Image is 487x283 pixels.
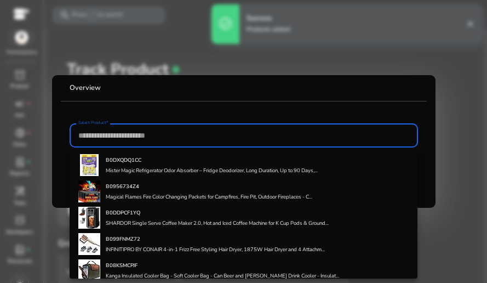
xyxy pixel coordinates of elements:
[106,209,140,216] b: B0DDPCF1YQ
[106,246,325,253] h4: INFINITIPRO BY CONAIR 4-in-1 Frizz Free Styling Hair Dryer, 1875W Hair Dryer and 4 Attachm...
[78,120,108,126] mat-label: Select Product*
[78,207,100,229] img: 41J1KSd7oOL._AC_US100_.jpg
[106,194,312,201] h4: Magical Flames Fire Color Changing Packets for Campfires, Fire Pit, Outdoor Fireplaces - C...
[78,180,100,202] img: 51xd4Gqe8yL._AC_US100_.jpg
[106,156,141,163] b: B0DXQDQ1CC
[78,154,100,176] img: 51mCoyjL18L.jpg
[106,235,140,242] b: B099FNMZ72
[106,183,139,190] b: B0956734Z4
[78,259,100,281] img: 31YcIgDVL7L._AC_US40_.jpg
[106,220,329,227] h4: SHARDOR Single Serve Coffee Maker 2.0, Hot and Iced Coffee Machine for K Cup Pods & Ground...
[70,83,101,93] b: Overview
[78,233,100,255] img: 41n5QToURzL._SS40_.jpg
[106,273,339,280] h4: Kanga Insulated Cooler Bag - Soft Cooler Bag - Can Beer and [PERSON_NAME] Drink Cooler - Insulat...
[106,262,137,269] b: B08KSMCPJF
[106,167,318,174] h4: Mister Magic Refrigerator Odor Absorber – Fridge Deodorizer, Long Duration, Up to 90 Days,...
